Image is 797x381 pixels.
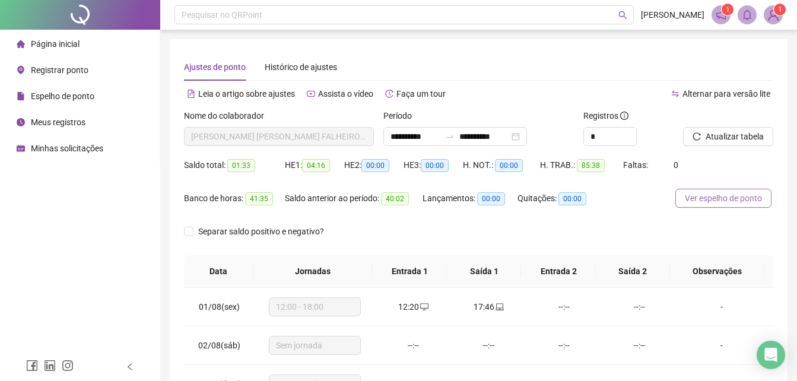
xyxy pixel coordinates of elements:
span: instagram [62,360,74,372]
span: 04:16 [302,159,330,172]
div: --:-- [611,300,668,313]
div: Open Intercom Messenger [757,341,785,369]
th: Jornadas [253,255,373,288]
span: desktop [419,303,428,311]
span: Página inicial [31,39,80,49]
span: 0 [674,160,678,170]
span: 01/08(sex) [199,302,240,312]
div: Lançamentos: [423,192,517,205]
span: Faça um tour [396,89,446,99]
th: Saída 1 [447,255,521,288]
th: Saída 2 [596,255,670,288]
span: file [17,92,25,100]
img: 87777 [764,6,782,24]
div: --:-- [461,339,517,352]
span: Assista o vídeo [318,89,373,99]
span: linkedin [44,360,56,372]
span: schedule [17,144,25,153]
div: --:-- [536,339,592,352]
div: --:-- [536,300,592,313]
span: left [126,363,134,371]
span: Ajustes de ponto [184,62,246,72]
span: 02/08(sáb) [198,341,240,350]
span: notification [716,9,726,20]
span: search [618,11,627,20]
span: 00:00 [558,192,586,205]
span: 01:33 [227,159,255,172]
div: --:-- [385,339,442,352]
span: ANA BEATRIZ FALHEIRO DOS SANTOS [191,128,367,145]
span: file-text [187,90,195,98]
span: Registrar ponto [31,65,88,75]
div: Quitações: [517,192,601,205]
button: Ver espelho de ponto [675,189,771,208]
span: Alternar para versão lite [682,89,770,99]
div: --:-- [611,339,668,352]
span: 12:00 - 18:00 [276,298,354,316]
span: environment [17,66,25,74]
span: 00:00 [495,159,523,172]
span: swap-right [445,132,455,141]
label: Período [383,109,420,122]
span: Separar saldo positivo e negativo? [193,225,329,238]
div: HE 3: [404,158,463,172]
sup: Atualize o seu contato no menu Meus Dados [774,4,786,15]
span: home [17,40,25,48]
span: Registros [583,109,628,122]
div: HE 1: [285,158,344,172]
th: Data [184,255,253,288]
div: H. NOT.: [463,158,540,172]
span: Observações [679,265,755,278]
span: 00:00 [421,159,449,172]
div: 17:46 [461,300,517,313]
div: - [687,339,757,352]
th: Entrada 2 [521,255,595,288]
span: reload [693,132,701,141]
th: Entrada 1 [373,255,447,288]
th: Observações [670,255,764,288]
span: Espelho de ponto [31,91,94,101]
span: to [445,132,455,141]
span: 00:00 [361,159,389,172]
span: clock-circle [17,118,25,126]
span: [PERSON_NAME] [641,8,704,21]
span: 85:38 [577,159,605,172]
span: 1 [726,5,730,14]
span: Sem jornada [276,336,354,354]
span: Minhas solicitações [31,144,103,153]
span: Ver espelho de ponto [685,192,762,205]
div: HE 2: [344,158,404,172]
span: Histórico de ajustes [265,62,337,72]
span: 41:35 [245,192,273,205]
span: youtube [307,90,315,98]
span: laptop [494,303,504,311]
span: info-circle [620,112,628,120]
div: 12:20 [385,300,442,313]
span: swap [671,90,679,98]
div: - [687,300,757,313]
button: Atualizar tabela [683,127,773,146]
div: Saldo total: [184,158,285,172]
sup: 1 [722,4,734,15]
span: Leia o artigo sobre ajustes [198,89,295,99]
span: bell [742,9,752,20]
span: Meus registros [31,118,85,127]
span: Atualizar tabela [706,130,764,143]
span: 1 [778,5,782,14]
span: facebook [26,360,38,372]
span: 40:02 [381,192,409,205]
span: Faltas: [623,160,650,170]
span: 00:00 [477,192,505,205]
div: Banco de horas: [184,192,285,205]
div: Saldo anterior ao período: [285,192,423,205]
div: H. TRAB.: [540,158,623,172]
label: Nome do colaborador [184,109,272,122]
span: history [385,90,393,98]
